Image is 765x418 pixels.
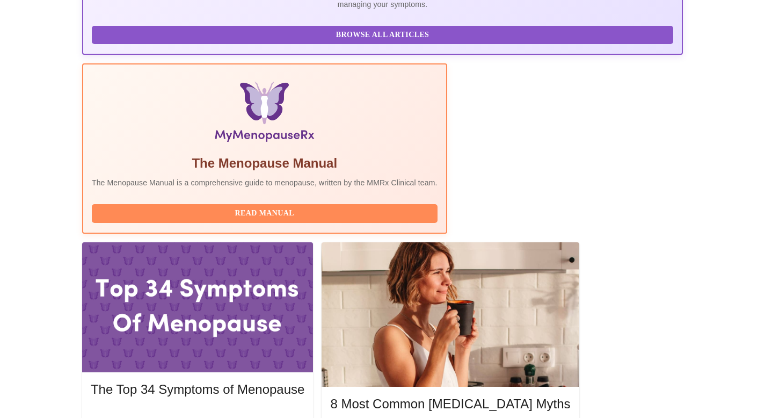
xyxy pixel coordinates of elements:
h5: 8 Most Common [MEDICAL_DATA] Myths [330,395,570,413]
button: Browse All Articles [92,26,673,45]
h5: The Top 34 Symptoms of Menopause [91,381,304,398]
span: Browse All Articles [103,28,662,42]
img: Menopause Manual [147,82,382,146]
a: Browse All Articles [92,30,676,39]
button: Read Manual [92,204,438,223]
span: Read Manual [103,207,427,220]
h5: The Menopause Manual [92,155,438,172]
a: Read Manual [92,208,440,217]
p: The Menopause Manual is a comprehensive guide to menopause, written by the MMRx Clinical team. [92,177,438,188]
